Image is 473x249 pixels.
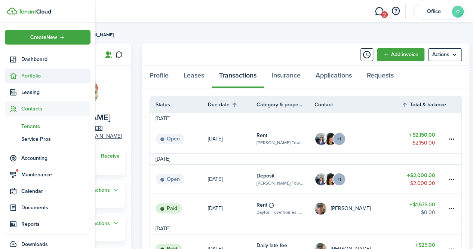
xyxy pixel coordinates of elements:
[402,194,446,223] a: $1,575.00$0.00
[21,154,90,162] span: Accounting
[156,134,184,144] status: Open
[315,173,327,185] img: Leslie Garcia
[264,66,308,88] a: Insurance
[208,100,257,109] th: Sort
[314,165,402,194] a: Leslie GarciaAlma Yanez+1
[21,204,90,212] span: Documents
[21,122,90,130] span: Tenants
[257,139,303,146] table-subtitle: [PERSON_NAME] Townhomes, Unit 1241
[150,101,208,109] th: Status
[208,204,222,212] p: [DATE]
[150,225,176,233] td: [DATE]
[332,132,346,146] avatar-counter: +1
[150,124,208,153] a: Open
[21,187,90,195] span: Calendar
[5,52,90,67] a: Dashboard
[257,101,314,109] th: Category & property
[324,173,336,185] img: Alma Yanez
[410,179,435,187] table-amount-description: $2,000.00
[21,55,90,63] span: Dashboard
[409,201,435,209] table-amount-title: $1,575.00
[257,131,267,139] table-info-title: Rent
[315,133,327,145] img: Leslie Garcia
[452,6,464,18] avatar-text: O
[421,209,435,216] table-amount-description: $0.00
[208,124,257,153] a: [DATE]
[208,194,257,223] a: [DATE]
[93,219,120,228] button: Actions
[402,124,446,153] a: $2,150.00$2,150.00
[415,241,435,249] table-amount-title: $25.00
[150,165,208,194] a: Open
[21,72,90,80] span: Portfolio
[21,88,90,96] span: Leasing
[93,186,120,195] button: Actions
[324,133,336,145] img: Alma Yanez
[412,139,435,147] table-amount-description: $2,150.00
[407,171,435,179] table-amount-title: $2,000.00
[21,135,90,143] span: Service Pros
[257,201,267,209] table-info-title: Rent
[150,115,176,122] td: [DATE]
[93,186,120,195] button: Open menu
[5,133,90,145] a: Service Pros
[156,203,182,214] status: Paid
[257,165,314,194] a: Deposit[PERSON_NAME] Townhomes, Unit 1241
[402,100,446,109] th: Sort
[331,206,371,212] table-profile-info-text: [PERSON_NAME]
[389,5,402,18] button: Open resource center
[208,175,222,183] p: [DATE]
[409,131,435,139] table-amount-title: $2,150.00
[419,9,449,14] span: Office
[150,194,208,223] a: Paid
[21,220,90,228] span: Reports
[314,203,326,215] img: Jeffrey Neilsen
[5,30,90,45] button: Open menu
[372,2,386,21] a: Messaging
[142,66,176,88] a: Profile
[360,48,373,61] button: Timeline
[314,124,402,153] a: Leslie GarciaAlma Yanez+1
[79,31,114,38] span: [PERSON_NAME]
[314,194,402,223] a: Jeffrey Neilsen[PERSON_NAME]
[21,240,48,248] span: Downloads
[257,194,314,223] a: RentDayton Townhomes, Unit 3
[428,48,462,61] menu-btn: Actions
[7,7,17,15] img: TenantCloud
[257,209,303,216] table-subtitle: Dayton Townhomes, Unit 3
[208,135,222,143] p: [DATE]
[381,11,388,18] span: 2
[428,48,462,61] button: Open menu
[359,66,401,88] a: Requests
[5,120,90,133] a: Tenants
[93,219,120,228] button: Open menu
[332,173,346,186] avatar-counter: +1
[308,66,359,88] a: Applications
[402,165,446,194] a: $2,000.00$2,000.00
[150,155,176,163] td: [DATE]
[257,180,303,186] table-subtitle: [PERSON_NAME] Townhomes, Unit 1241
[257,172,274,180] table-info-title: Deposit
[18,9,51,14] img: TenantCloud
[176,66,212,88] a: Leases
[156,174,184,185] status: Open
[257,124,314,153] a: Rent[PERSON_NAME] Townhomes, Unit 1241
[314,101,402,109] th: Contact
[208,165,257,194] a: [DATE]
[5,217,90,231] a: Reports
[30,35,57,40] span: Create New
[101,153,120,159] a: Receive
[377,48,424,61] a: Add invoice
[21,171,90,179] span: Maintenance
[21,105,90,113] span: Contacts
